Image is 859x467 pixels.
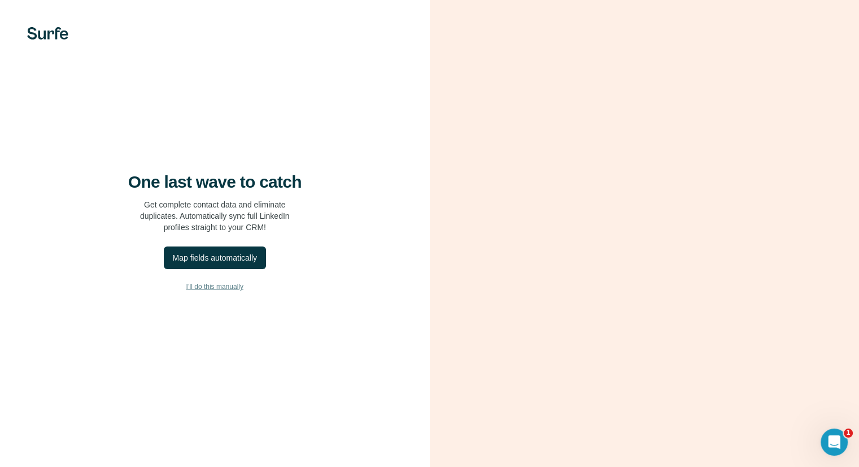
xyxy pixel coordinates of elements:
[27,27,68,40] img: Surfe's logo
[140,199,290,233] p: Get complete contact data and eliminate duplicates. Automatically sync full LinkedIn profiles str...
[821,429,848,456] iframe: Intercom live chat
[164,247,266,269] button: Map fields automatically
[173,252,257,263] div: Map fields automatically
[23,278,407,295] button: I’ll do this manually
[128,172,302,192] h4: One last wave to catch
[186,282,243,292] span: I’ll do this manually
[844,429,853,438] span: 1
